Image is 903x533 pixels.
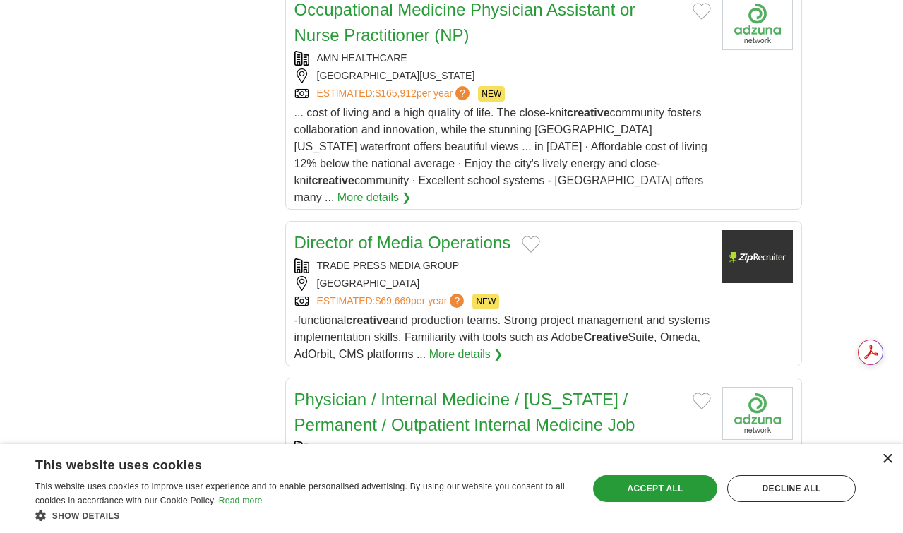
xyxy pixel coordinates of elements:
img: Company logo [722,387,793,440]
button: Add to favorite jobs [693,3,711,20]
div: AMN HEALTHCARE [294,51,711,66]
div: Decline all [727,475,856,502]
div: This website uses cookies [35,453,537,474]
strong: creative [567,107,610,119]
span: ? [455,86,470,100]
span: This website uses cookies to improve user experience and to enable personalised advertising. By u... [35,481,565,505]
div: Close [882,454,892,465]
span: NEW [478,86,505,102]
a: ESTIMATED:$165,912per year? [317,86,473,102]
button: Add to favorite jobs [522,236,540,253]
span: $69,669 [375,295,411,306]
a: More details ❯ [429,346,503,363]
strong: Creative [583,331,628,343]
a: Read more, opens a new window [219,496,263,505]
strong: creative [346,314,389,326]
div: [GEOGRAPHIC_DATA] [294,276,711,291]
div: [GEOGRAPHIC_DATA][US_STATE] [294,68,711,83]
a: Director of Media Operations [294,233,511,252]
span: ? [450,294,464,308]
div: MSI-AMN [294,441,711,455]
span: $165,912 [375,88,416,99]
strong: creative [311,174,354,186]
span: ... cost of living and a high quality of life. The close-knit community fosters collaboration and... [294,107,707,203]
div: TRADE PRESS MEDIA GROUP [294,258,711,273]
button: Add to favorite jobs [693,393,711,409]
a: ESTIMATED:$69,669per year? [317,294,467,309]
span: -functional and production teams. Strong project management and systems implementation skills. Fa... [294,314,710,360]
span: Show details [52,511,120,521]
div: Accept all [593,475,717,502]
a: More details ❯ [337,189,412,206]
img: Company logo [722,230,793,283]
span: NEW [472,294,499,309]
div: Show details [35,508,572,522]
a: Physician / Internal Medicine / [US_STATE] / Permanent / Outpatient Internal Medicine Job [294,390,635,434]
